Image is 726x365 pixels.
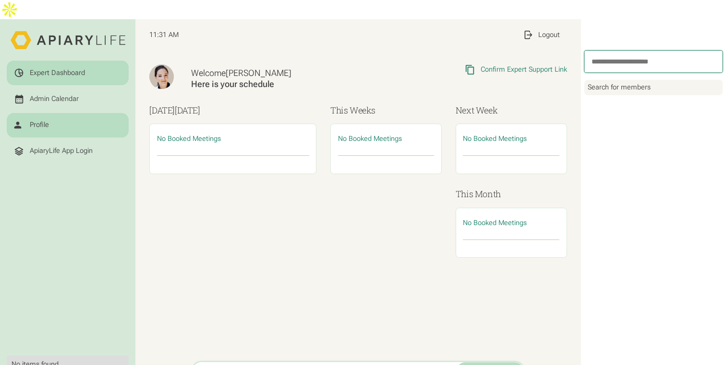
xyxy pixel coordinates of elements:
div: Admin Calendar [30,95,79,103]
div: Welcome [191,68,377,79]
h3: This Month [456,188,567,201]
h3: This Weeks [330,104,442,117]
span: No Booked Meetings [463,135,527,143]
span: No Booked Meetings [157,135,221,143]
a: Profile [7,113,129,138]
h3: Next Week [456,104,567,117]
span: [DATE] [175,104,200,116]
div: Expert Dashboard [30,69,85,77]
div: Confirm Expert Support Link [481,65,567,74]
a: ApiaryLife App Login [7,139,129,164]
div: Logout [538,31,560,39]
a: Expert Dashboard [7,61,129,85]
span: [PERSON_NAME] [226,68,291,78]
span: No Booked Meetings [338,135,402,143]
a: Admin Calendar [7,87,129,112]
span: 11:31 AM [149,31,179,39]
div: Here is your schedule [191,79,377,90]
span: No Booked Meetings [463,219,527,227]
div: Profile [30,121,49,129]
h3: [DATE] [149,104,316,117]
div: Search for members [584,80,723,96]
a: Logout [516,23,567,47]
div: ApiaryLife App Login [30,147,93,155]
